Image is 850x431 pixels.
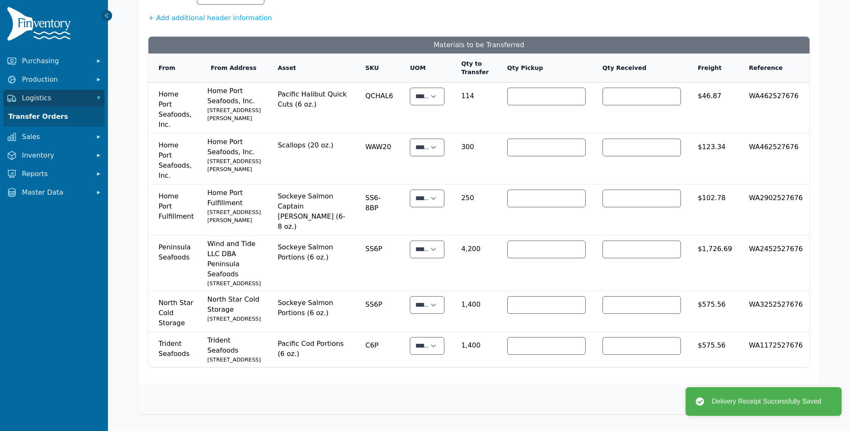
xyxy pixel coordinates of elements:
[461,137,490,152] span: 300
[688,54,739,83] th: Freight
[207,356,261,364] small: [STREET_ADDRESS]
[207,208,261,224] small: [STREET_ADDRESS][PERSON_NAME]
[355,332,400,367] td: C6P
[739,236,810,291] td: WA2452527676
[22,93,89,103] span: Logistics
[3,166,105,182] button: Reports
[3,53,105,70] button: Purchasing
[207,87,261,122] span: Home Port Seafoods, Inc.
[22,132,89,142] span: Sales
[3,71,105,88] button: Production
[712,396,821,407] div: Delivery Receipt Successfully Saved
[22,169,89,179] span: Reports
[201,54,268,83] th: From Address
[451,54,497,83] th: Qty to Transfer
[688,291,739,332] td: $575.56
[355,54,400,83] th: SKU
[461,239,490,254] span: 4,200
[278,239,349,262] span: Sockeye Salmon Portions (6 oz.)
[688,134,739,185] td: $123.34
[5,108,103,125] a: Transfer Orders
[400,54,451,83] th: UOM
[148,54,201,83] th: From
[159,188,194,222] span: Home Port Fulfillment
[739,134,810,185] td: WA462527676
[3,184,105,201] button: Master Data
[268,54,355,83] th: Asset
[688,236,739,291] td: $1,726.69
[688,332,739,367] td: $575.56
[739,185,810,236] td: WA2902527676
[355,185,400,236] td: SS6-8BP
[355,134,400,185] td: WAW20
[159,294,194,328] span: North Star Cold Storage
[207,295,261,323] span: North Star Cold Storage
[461,294,490,310] span: 1,400
[688,83,739,134] td: $46.87
[461,188,490,203] span: 250
[207,279,261,287] small: [STREET_ADDRESS]
[207,106,261,122] small: [STREET_ADDRESS][PERSON_NAME]
[22,187,89,198] span: Master Data
[355,236,400,291] td: SS6P
[3,128,105,145] button: Sales
[278,137,349,150] span: Scallops (20 oz.)
[159,137,194,181] span: Home Port Seafoods, Inc.
[3,147,105,164] button: Inventory
[739,291,810,332] td: WA3252527676
[207,336,261,364] span: Trident Seafoods
[355,291,400,332] td: SS6P
[497,54,592,83] th: Qty Pickup
[207,315,261,323] small: [STREET_ADDRESS]
[159,335,194,359] span: Trident Seafoods
[22,75,89,85] span: Production
[207,240,261,287] span: Wind and Tide LLC DBA Peninsula Seafoods
[22,56,89,66] span: Purchasing
[739,332,810,367] td: WA1172527676
[22,150,89,161] span: Inventory
[159,239,194,262] span: Peninsula Seafoods
[592,54,688,83] th: Qty Received
[278,294,349,318] span: Sockeye Salmon Portions (6 oz.)
[278,188,349,232] span: Sockeye Salmon Captain [PERSON_NAME] (6-8 oz.)
[148,13,272,23] button: + Add additional header information
[159,86,194,130] span: Home Port Seafoods, Inc.
[7,7,74,44] img: Finventory
[3,90,105,107] button: Logistics
[461,86,490,101] span: 114
[207,138,261,173] span: Home Port Seafoods, Inc.
[739,83,810,134] td: WA462527676
[148,37,810,54] h3: Materials to be Transferred
[355,83,400,134] td: QCHAL6
[278,335,349,359] span: Pacific Cod Portions (6 oz.)
[461,335,490,351] span: 1,400
[278,86,349,110] span: Pacific Halibut Quick Cuts (6 oz.)
[688,185,739,236] td: $102.78
[207,157,261,173] small: [STREET_ADDRESS][PERSON_NAME]
[207,189,261,224] span: Home Port Fulfillment
[739,54,810,83] th: Reference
